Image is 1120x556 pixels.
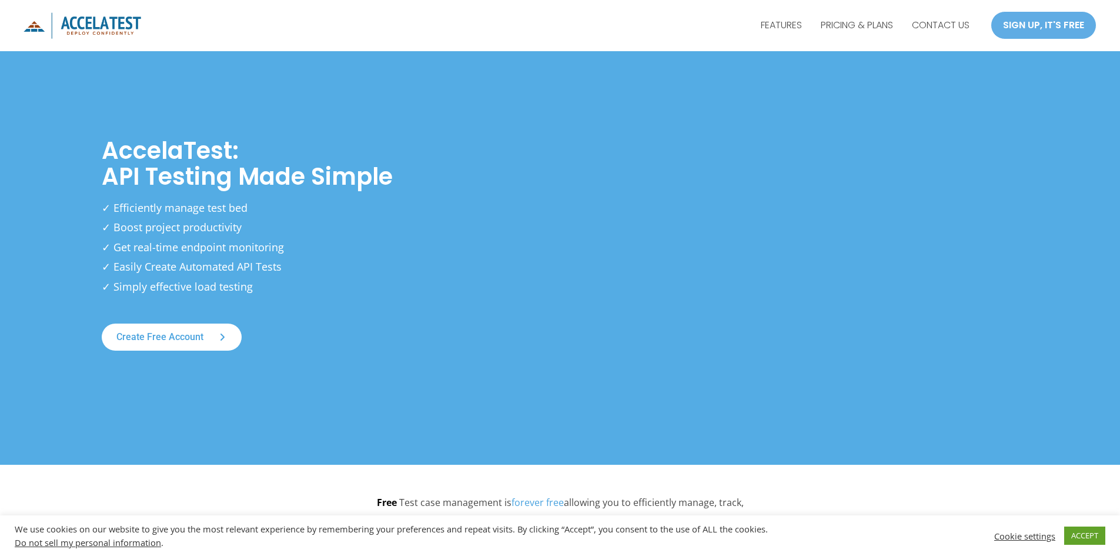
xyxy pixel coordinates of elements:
[102,138,549,189] h1: AccelaTest: API Testing Made Simple
[15,524,778,548] div: We use cookies on our website to give you the most relevant experience by remembering your prefer...
[24,18,141,31] a: AccelaTest
[991,11,1096,39] a: SIGN UP, IT'S FREE
[102,198,454,297] p: ✓ Efficiently manage test bed ✓ Boost project productivity ✓ Get real-time endpoint monitoring ✓ ...
[24,12,141,39] img: icon
[902,11,979,40] a: CONTACT US
[377,494,744,529] p: Test case management is allowing you to efficiently manage, track, collaborate, and organize your...
[751,11,811,40] a: FEATURES
[102,324,242,351] a: Create free account
[15,537,778,548] div: .
[751,11,979,40] nav: Site Navigation
[1064,527,1105,545] a: ACCEPT
[116,332,203,342] span: Create free account
[811,11,902,40] a: PRICING & PLANS
[377,496,397,509] strong: Free
[511,496,564,509] a: forever free
[15,537,161,548] a: Do not sell my personal information
[994,531,1055,541] a: Cookie settings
